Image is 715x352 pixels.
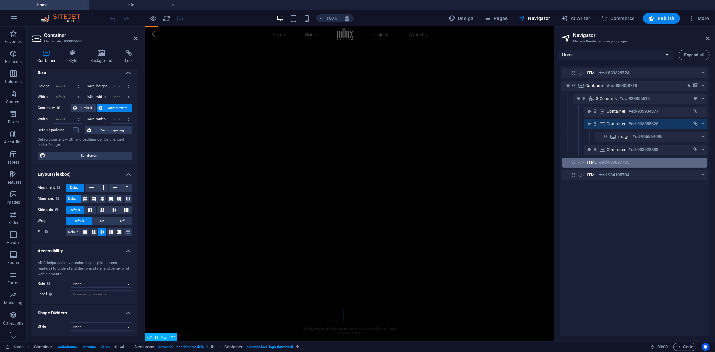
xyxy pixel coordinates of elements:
[679,50,710,60] button: Expand all
[38,324,46,329] span: Style
[92,217,112,225] button: On
[120,50,138,64] h4: Link
[120,345,124,349] i: This element contains a background
[3,320,23,326] p: Collections
[88,84,111,88] label: Min. height
[34,343,53,351] span: Click to select. Double-click to edit
[55,343,111,351] span: . TombolMuncul .BtnMuncul .vh-100
[692,120,699,128] button: link
[607,109,626,114] span: Container
[48,152,130,160] span: Edit design
[585,83,604,89] span: Container
[38,206,66,214] label: Side axis
[32,166,138,178] h4: Layout (Flexbox)
[484,15,508,22] span: Pages
[607,121,626,127] span: Container
[66,206,84,214] button: Default
[85,50,120,64] h4: Background
[70,184,80,192] span: Default
[620,95,650,103] h6: #ed-933855619
[598,13,638,24] button: Commerce
[692,107,699,115] button: link
[596,96,617,101] span: 3 columns
[38,260,132,277] div: ARIA helps assistive technologies (like screen readers) to understand the role, state, and behavi...
[38,84,53,88] label: Height
[32,243,138,255] h4: Accessibility
[585,172,597,178] span: HTML
[134,343,155,351] span: Click to select. Double-click to edit
[558,13,593,24] button: AI Writer
[692,95,699,103] button: preset
[38,104,71,112] label: Content width
[684,53,704,57] span: Expand all
[5,39,22,44] p: Favorites
[66,217,92,225] button: Default
[264,5,282,10] a: About Us
[7,240,20,245] p: Header
[316,14,340,22] button: 100%
[449,15,474,22] span: Design
[296,345,299,349] i: This element is linked
[66,184,84,192] button: Default
[699,95,706,103] button: context-menu
[519,15,550,22] span: Navigator
[34,343,300,351] nav: breadcrumb
[38,117,53,121] label: Width
[561,15,590,22] span: AI Writer
[163,15,171,22] i: Reload page
[607,82,637,90] h6: #ed-889328718
[4,139,23,145] p: Accordion
[38,184,66,192] label: Alignment
[516,13,553,24] button: Navigator
[211,345,214,349] i: This element is a customizable preset
[585,120,593,128] button: toggle-expand
[114,345,117,349] i: Element contains an animation
[128,5,140,10] a: Home
[5,343,24,351] a: Click to cancel selection. Double-click to open Pages
[688,15,709,22] span: More
[8,119,19,125] p: Boxes
[585,107,593,115] button: toggle-expand
[5,180,21,185] p: Features
[71,290,132,298] input: Use a descriptive name
[629,107,659,115] h6: #ed-933934377
[344,15,350,21] i: On resize automatically adjust zoom level to fit chosen device.
[648,15,675,22] span: Publish
[63,50,85,64] h4: Style
[66,195,81,203] button: Default
[163,14,171,22] button: reload
[38,279,52,287] span: Role
[44,32,138,38] h2: Container
[446,13,476,24] div: Design (Ctrl+Alt+Y)
[599,171,630,179] h6: #ed-934105704
[38,152,132,160] button: Edit design
[686,13,712,24] button: More
[229,5,244,10] a: Projects
[599,69,630,77] h6: #ed-889328724
[699,133,706,141] button: context-menu
[157,343,208,351] span: . preset-columns-three-v2-default
[585,160,597,165] span: HTML
[657,343,668,351] span: 00 00
[112,217,132,225] button: Off
[607,147,626,152] span: Container
[326,14,337,22] h6: 100%
[643,13,680,24] button: Publish
[564,82,572,90] button: toggle-expand
[68,228,78,236] span: Default
[246,343,293,351] span: . columns-box .logo-thumbnail
[699,69,706,77] button: context-menu
[573,38,696,44] h3: Manage the elements on your pages
[676,343,693,351] span: Code
[585,145,593,154] button: toggle-expand
[88,117,111,121] label: Min. width
[79,104,94,112] span: Default
[6,99,21,105] p: Content
[629,145,659,154] h6: #ed-933923838
[38,290,71,298] label: Label
[85,126,132,134] button: Custom spacing
[149,14,157,22] button: Click here to leave preview mode and continue editing
[699,107,706,115] button: context-menu
[120,217,124,225] span: Off
[32,50,63,64] h4: Container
